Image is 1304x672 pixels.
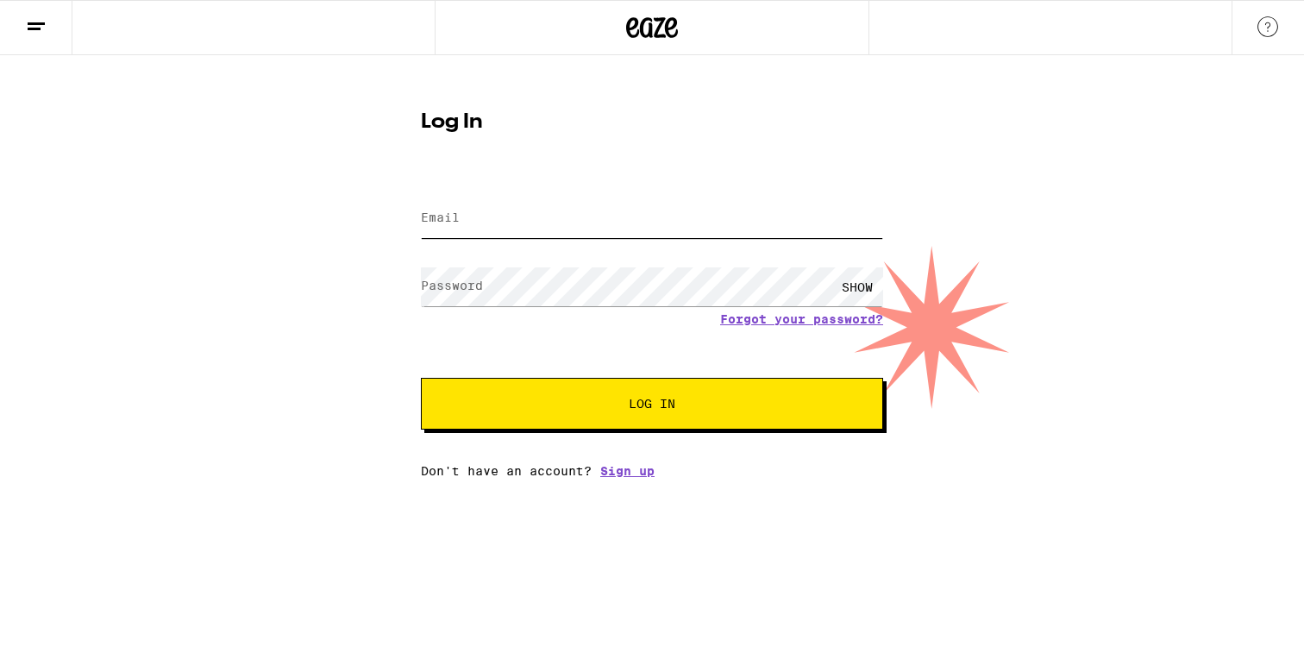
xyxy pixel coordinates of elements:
[421,210,460,224] label: Email
[720,312,883,326] a: Forgot your password?
[421,279,483,292] label: Password
[629,398,675,410] span: Log In
[421,199,883,238] input: Email
[421,464,883,478] div: Don't have an account?
[421,112,883,133] h1: Log In
[10,12,124,26] span: Hi. Need any help?
[421,378,883,430] button: Log In
[831,267,883,306] div: SHOW
[600,464,655,478] a: Sign up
